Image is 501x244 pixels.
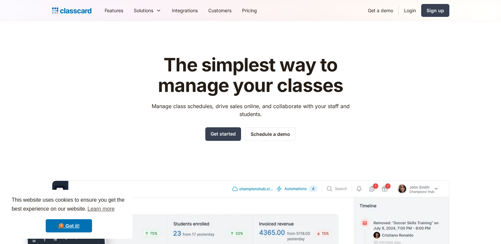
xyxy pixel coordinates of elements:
[86,204,116,214] a: learn more about cookies
[145,102,356,118] p: Manage class schedules, drive sales online, and collaborate with your staff and students.
[363,3,398,18] a: Get a demo
[12,196,126,214] span: This website uses cookies to ensure you get the best experience on our website.
[167,3,203,18] a: Integrations
[52,6,91,15] a: home
[134,7,153,14] div: Solutions
[128,3,167,18] div: Solutions
[203,3,237,18] a: Customers
[421,4,449,17] a: Sign up
[426,7,444,14] div: Sign up
[5,190,132,239] div: cookieconsent
[399,3,421,18] a: Login
[99,3,128,18] a: Features
[145,55,356,96] h1: The simplest way to manage your classes
[237,3,262,18] a: Pricing
[46,219,92,232] a: dismiss cookie message
[205,127,241,141] a: Get started
[245,127,296,141] a: Schedule a demo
